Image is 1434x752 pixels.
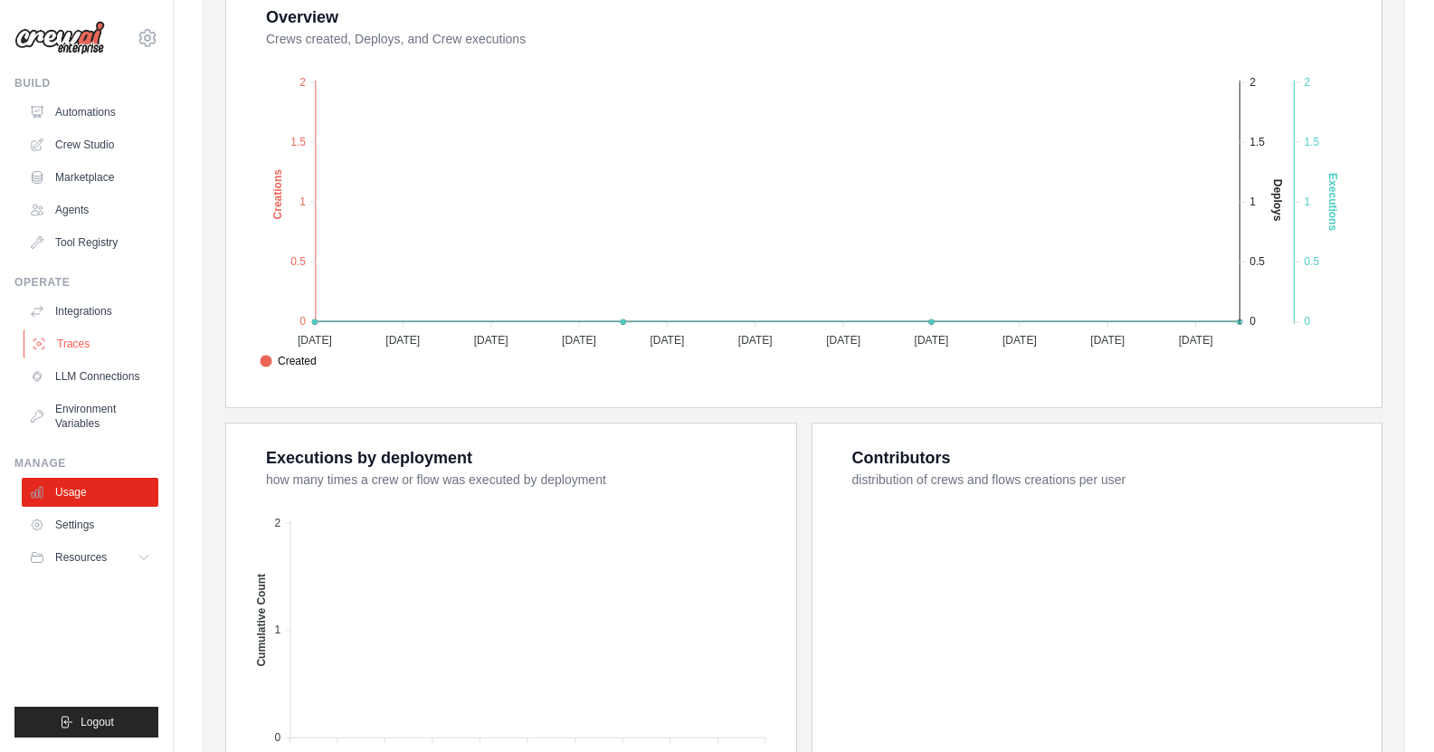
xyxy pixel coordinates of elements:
tspan: 1 [1304,195,1310,208]
tspan: 1 [274,623,280,636]
div: Executions by deployment [266,445,472,471]
a: Usage [22,478,158,507]
a: Crew Studio [22,130,158,159]
tspan: [DATE] [826,334,860,347]
tspan: 1.5 [1249,136,1265,148]
text: Deploys [1271,179,1284,222]
tspan: 0.5 [290,255,306,268]
div: Build [14,76,158,90]
tspan: 0 [1304,315,1310,328]
dt: distribution of crews and flows creations per user [852,471,1361,489]
text: Cumulative Count [255,574,268,667]
tspan: 0.5 [1304,255,1319,268]
a: Environment Variables [22,395,158,438]
span: Created [260,353,317,369]
button: Logout [14,707,158,738]
tspan: 1.5 [290,136,306,148]
a: Agents [22,195,158,224]
tspan: [DATE] [1002,334,1037,347]
tspan: 1.5 [1304,136,1319,148]
div: Overview [266,5,338,30]
div: Manage [14,456,158,471]
a: LLM Connections [22,362,158,391]
tspan: 1 [299,195,306,208]
tspan: 0 [1249,315,1256,328]
tspan: [DATE] [738,334,773,347]
span: Logout [81,715,114,729]
tspan: 2 [1304,76,1310,89]
img: Logo [14,21,105,55]
div: Operate [14,275,158,290]
a: Integrations [22,297,158,326]
tspan: 2 [274,517,280,529]
span: Resources [55,550,107,565]
tspan: [DATE] [474,334,508,347]
tspan: [DATE] [650,334,684,347]
a: Automations [22,98,158,127]
button: Resources [22,543,158,572]
tspan: [DATE] [1179,334,1213,347]
tspan: [DATE] [385,334,420,347]
dt: Crews created, Deploys, and Crew executions [266,30,1360,48]
tspan: 2 [1249,76,1256,89]
div: Contributors [852,445,951,471]
text: Executions [1326,173,1339,231]
tspan: [DATE] [298,334,332,347]
tspan: 1 [1249,195,1256,208]
a: Settings [22,510,158,539]
tspan: 0 [274,731,280,744]
tspan: 2 [299,76,306,89]
a: Tool Registry [22,228,158,257]
a: Traces [24,329,160,358]
tspan: [DATE] [562,334,596,347]
tspan: [DATE] [1090,334,1125,347]
dt: how many times a crew or flow was executed by deployment [266,471,774,489]
tspan: 0 [299,315,306,328]
text: Creations [271,169,284,220]
tspan: 0.5 [1249,255,1265,268]
a: Marketplace [22,163,158,192]
tspan: [DATE] [915,334,949,347]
